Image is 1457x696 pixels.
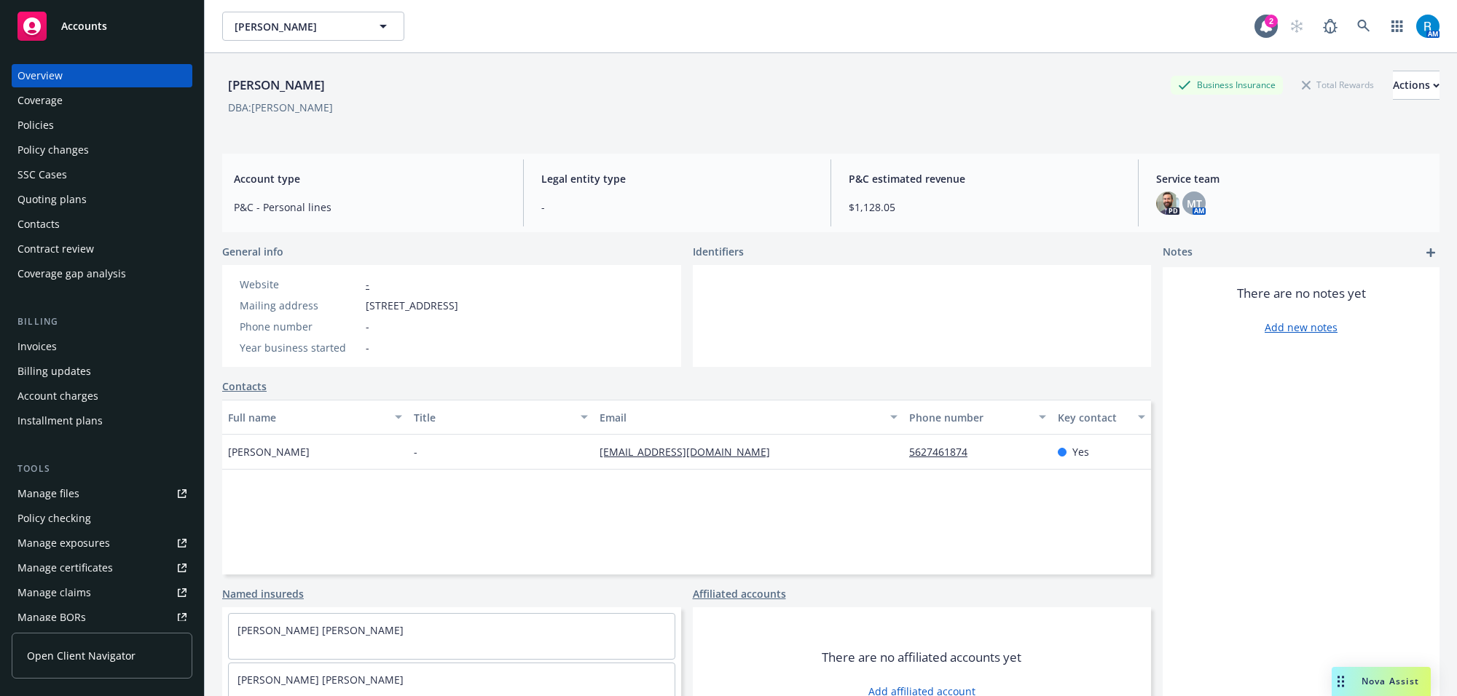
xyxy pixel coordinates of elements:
button: Phone number [903,400,1052,435]
button: Key contact [1052,400,1151,435]
div: DBA: [PERSON_NAME] [228,100,333,115]
div: Overview [17,64,63,87]
a: Switch app [1383,12,1412,41]
a: - [366,277,369,291]
span: Service team [1156,171,1428,186]
div: Manage files [17,482,79,505]
a: Quoting plans [12,188,192,211]
a: Manage exposures [12,531,192,555]
button: Actions [1393,71,1440,100]
div: Account charges [17,384,98,408]
div: Phone number [909,410,1030,425]
span: Accounts [61,20,107,32]
div: Manage certificates [17,556,113,580]
a: 5627461874 [909,445,979,459]
a: add [1422,244,1440,261]
a: Affiliated accounts [693,586,786,601]
a: Manage files [12,482,192,505]
a: Accounts [12,6,192,47]
div: Invoices [17,335,57,358]
span: - [366,340,369,355]
div: Quoting plans [17,188,87,211]
span: Yes [1072,444,1089,459]
div: Coverage [17,89,63,112]
div: Manage claims [17,581,91,604]
span: - [366,319,369,334]
div: Installment plans [17,409,103,432]
div: Mailing address [240,298,360,313]
a: SSC Cases [12,163,192,186]
a: Contract review [12,237,192,261]
div: Policy changes [17,138,89,162]
div: Website [240,277,360,292]
button: Full name [222,400,408,435]
a: [PERSON_NAME] [PERSON_NAME] [237,623,404,637]
button: Title [408,400,594,435]
div: Phone number [240,319,360,334]
span: [PERSON_NAME] [228,444,310,459]
a: Manage BORs [12,606,192,629]
a: Report a Bug [1316,12,1345,41]
div: Coverage gap analysis [17,262,126,285]
span: - [414,444,417,459]
div: Email [600,410,881,425]
span: P&C - Personal lines [234,199,506,215]
div: Key contact [1058,410,1129,425]
div: Total Rewards [1295,76,1381,94]
a: Named insureds [222,586,304,601]
div: [PERSON_NAME] [222,76,331,95]
span: [PERSON_NAME] [235,19,361,34]
div: Manage exposures [17,531,110,555]
div: Actions [1393,71,1440,99]
a: Coverage gap analysis [12,262,192,285]
div: Full name [228,410,386,425]
a: Start snowing [1282,12,1311,41]
div: Title [414,410,572,425]
span: Identifiers [693,244,744,259]
a: Account charges [12,384,192,408]
div: Drag to move [1332,667,1350,696]
span: P&C estimated revenue [849,171,1120,186]
div: SSC Cases [17,163,67,186]
div: Tools [12,462,192,476]
a: Invoices [12,335,192,358]
span: [STREET_ADDRESS] [366,298,458,313]
div: Contract review [17,237,94,261]
div: Billing updates [17,360,91,383]
div: Manage BORs [17,606,86,629]
div: 2 [1265,15,1278,28]
a: Manage claims [12,581,192,604]
a: Search [1349,12,1378,41]
span: Nova Assist [1362,675,1419,687]
div: Contacts [17,213,60,236]
img: photo [1156,191,1179,215]
div: Business Insurance [1171,76,1283,94]
a: [PERSON_NAME] [PERSON_NAME] [237,673,404,687]
a: Billing updates [12,360,192,383]
a: Add new notes [1265,320,1338,335]
img: photo [1416,15,1440,38]
span: Account type [234,171,506,186]
a: Policy checking [12,507,192,530]
button: [PERSON_NAME] [222,12,404,41]
div: Policies [17,114,54,137]
a: Contacts [222,379,267,394]
a: Policies [12,114,192,137]
span: - [541,199,813,215]
span: Notes [1163,244,1193,261]
span: $1,128.05 [849,199,1120,215]
a: Installment plans [12,409,192,432]
button: Nova Assist [1332,667,1431,696]
a: Policy changes [12,138,192,162]
div: Policy checking [17,507,91,530]
a: Manage certificates [12,556,192,580]
button: Email [594,400,903,435]
div: Year business started [240,340,360,355]
span: MT [1187,196,1202,211]
a: Contacts [12,213,192,236]
div: Billing [12,315,192,329]
span: There are no notes yet [1237,285,1366,302]
a: Overview [12,64,192,87]
span: There are no affiliated accounts yet [822,649,1021,666]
